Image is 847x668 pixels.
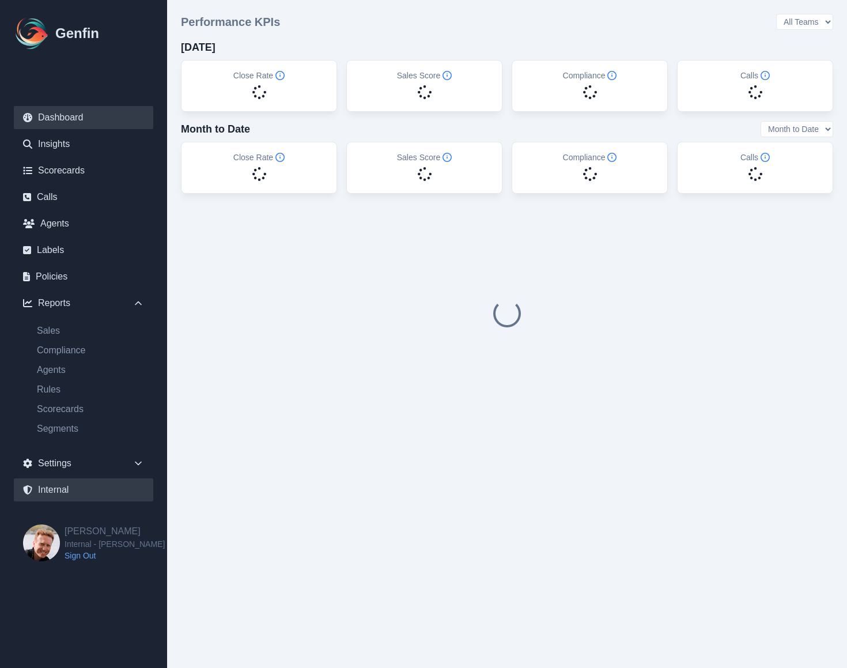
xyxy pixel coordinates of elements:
span: Info [443,71,452,80]
a: Sign Out [65,550,165,561]
span: Info [607,71,617,80]
span: Info [275,71,285,80]
span: Info [275,153,285,162]
a: Agents [14,212,153,235]
a: Segments [28,422,153,436]
a: Calls [14,186,153,209]
a: Sales [28,324,153,338]
span: Info [761,153,770,162]
h2: [PERSON_NAME] [65,524,165,538]
h5: Calls [740,152,770,163]
h5: Sales Score [397,152,452,163]
a: Compliance [28,344,153,357]
a: Dashboard [14,106,153,129]
img: Logo [14,15,51,52]
a: Policies [14,265,153,288]
h3: Performance KPIs [181,14,280,30]
span: Info [761,71,770,80]
a: Labels [14,239,153,262]
h5: Compliance [563,152,617,163]
h4: Month to Date [181,121,250,137]
h5: Close Rate [233,152,285,163]
div: Reports [14,292,153,315]
h5: Calls [740,70,770,81]
a: Rules [28,383,153,397]
span: Info [443,153,452,162]
a: Insights [14,133,153,156]
h1: Genfin [55,24,99,43]
h4: [DATE] [181,39,215,55]
a: Scorecards [28,402,153,416]
a: Scorecards [14,159,153,182]
h5: Compliance [563,70,617,81]
span: Internal - [PERSON_NAME] [65,538,165,550]
h5: Sales Score [397,70,452,81]
div: Settings [14,452,153,475]
span: Info [607,153,617,162]
img: Brian Dunagan [23,524,60,561]
a: Internal [14,478,153,501]
a: Agents [28,363,153,377]
h5: Close Rate [233,70,285,81]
